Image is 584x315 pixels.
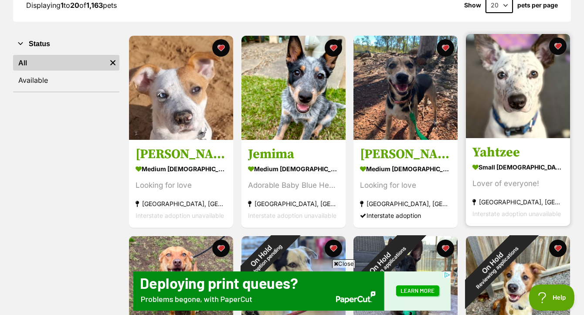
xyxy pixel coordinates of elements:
button: favourite [437,240,454,257]
button: favourite [549,240,567,257]
label: pets per page [517,2,558,9]
button: favourite [324,39,342,57]
div: [GEOGRAPHIC_DATA], [GEOGRAPHIC_DATA] [248,198,339,210]
span: Close [332,259,356,268]
span: Adoption pending [248,244,283,278]
span: Displaying to of pets [26,1,117,10]
img: Janie [353,36,458,140]
img: Yahtzee [466,34,570,138]
div: medium [DEMOGRAPHIC_DATA] Dog [360,163,451,175]
strong: 20 [70,1,79,10]
a: Available [13,72,119,88]
iframe: Advertisement [133,271,451,311]
a: Jemima medium [DEMOGRAPHIC_DATA] Dog Adorable Baby Blue Heeler [GEOGRAPHIC_DATA], [GEOGRAPHIC_DAT... [241,139,346,228]
div: small [DEMOGRAPHIC_DATA] Dog [472,161,564,173]
button: Status [13,38,119,50]
button: favourite [549,37,567,55]
div: [GEOGRAPHIC_DATA], [GEOGRAPHIC_DATA] [136,198,227,210]
h3: Yahtzee [472,144,564,161]
button: favourite [212,39,230,57]
strong: 1,163 [86,1,103,10]
a: [PERSON_NAME] medium [DEMOGRAPHIC_DATA] Dog Looking for love [GEOGRAPHIC_DATA], [GEOGRAPHIC_DATA]... [353,139,458,228]
div: Looking for love [360,180,451,191]
a: Yahtzee small [DEMOGRAPHIC_DATA] Dog Lover of everyone! [GEOGRAPHIC_DATA], [GEOGRAPHIC_DATA] Inte... [466,138,570,226]
div: Interstate adoption [360,210,451,221]
button: favourite [212,240,230,257]
button: favourite [437,39,454,57]
strong: 1 [61,1,64,10]
a: [PERSON_NAME] medium [DEMOGRAPHIC_DATA] Dog Looking for love [GEOGRAPHIC_DATA], [GEOGRAPHIC_DATA]... [129,139,233,228]
img: Hallie [129,36,233,140]
div: [GEOGRAPHIC_DATA], [GEOGRAPHIC_DATA] [472,196,564,208]
div: Looking for love [136,180,227,191]
h3: Jemima [248,146,339,163]
button: favourite [324,240,342,257]
div: On Hold [225,220,301,296]
h3: [PERSON_NAME] [360,146,451,163]
div: [GEOGRAPHIC_DATA], [GEOGRAPHIC_DATA] [360,198,451,210]
span: Interstate adoption unavailable [472,210,561,217]
div: Lover of everyone! [472,178,564,190]
span: Reviewing applications [475,245,520,290]
span: Interstate adoption unavailable [136,212,224,219]
a: Remove filter [106,55,119,71]
span: Show [464,2,481,9]
div: medium [DEMOGRAPHIC_DATA] Dog [248,163,339,175]
div: On Hold [447,217,543,313]
iframe: Help Scout Beacon - Open [529,285,575,311]
a: All [13,55,106,71]
span: Interstate adoption unavailable [248,212,336,219]
h3: [PERSON_NAME] [136,146,227,163]
div: Adorable Baby Blue Heeler [248,180,339,191]
div: medium [DEMOGRAPHIC_DATA] Dog [136,163,227,175]
div: Status [13,53,119,91]
div: On Hold [334,217,431,313]
img: Jemima [241,36,346,140]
